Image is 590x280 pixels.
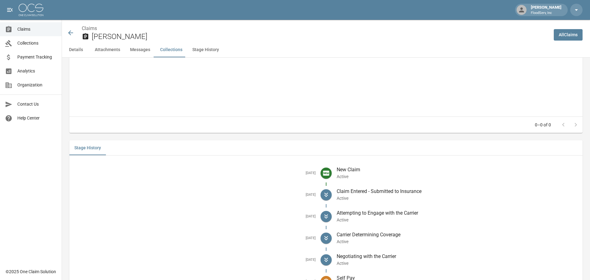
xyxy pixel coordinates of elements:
div: related-list tabs [69,140,583,155]
span: Collections [17,40,57,46]
p: Carrier Determining Coverage [337,231,578,238]
div: © 2025 One Claim Solution [6,269,56,275]
h5: [DATE] [74,258,316,262]
button: Stage History [187,42,224,57]
div: [PERSON_NAME] [528,4,564,15]
span: Help Center [17,115,57,121]
span: Payment Tracking [17,54,57,60]
a: AllClaims [554,29,583,41]
p: 0–0 of 0 [535,122,551,128]
p: Attempting to Engage with the Carrier [337,209,578,217]
div: anchor tabs [62,42,590,57]
button: Stage History [69,140,106,155]
button: Collections [155,42,187,57]
button: Attachments [90,42,125,57]
button: Details [62,42,90,57]
nav: breadcrumb [82,25,549,32]
img: ocs-logo-white-transparent.png [19,4,43,16]
h5: [DATE] [74,236,316,241]
span: Organization [17,82,57,88]
h5: [DATE] [74,193,316,197]
span: Claims [17,26,57,33]
span: Analytics [17,68,57,74]
p: Claim Entered - Submitted to Insurance [337,188,578,195]
p: Active [337,260,578,266]
p: Negotiating with the Carrier [337,253,578,260]
p: Active [337,173,578,180]
button: open drawer [4,4,16,16]
span: Contact Us [17,101,57,107]
p: New Claim [337,166,578,173]
p: Active [337,238,578,245]
p: FloodServ, Inc [531,11,562,16]
p: Active [337,217,578,223]
h5: [DATE] [74,171,316,176]
h2: [PERSON_NAME] [92,32,549,41]
p: Active [337,195,578,201]
button: Messages [125,42,155,57]
a: Claims [82,25,97,31]
h5: [DATE] [74,214,316,219]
